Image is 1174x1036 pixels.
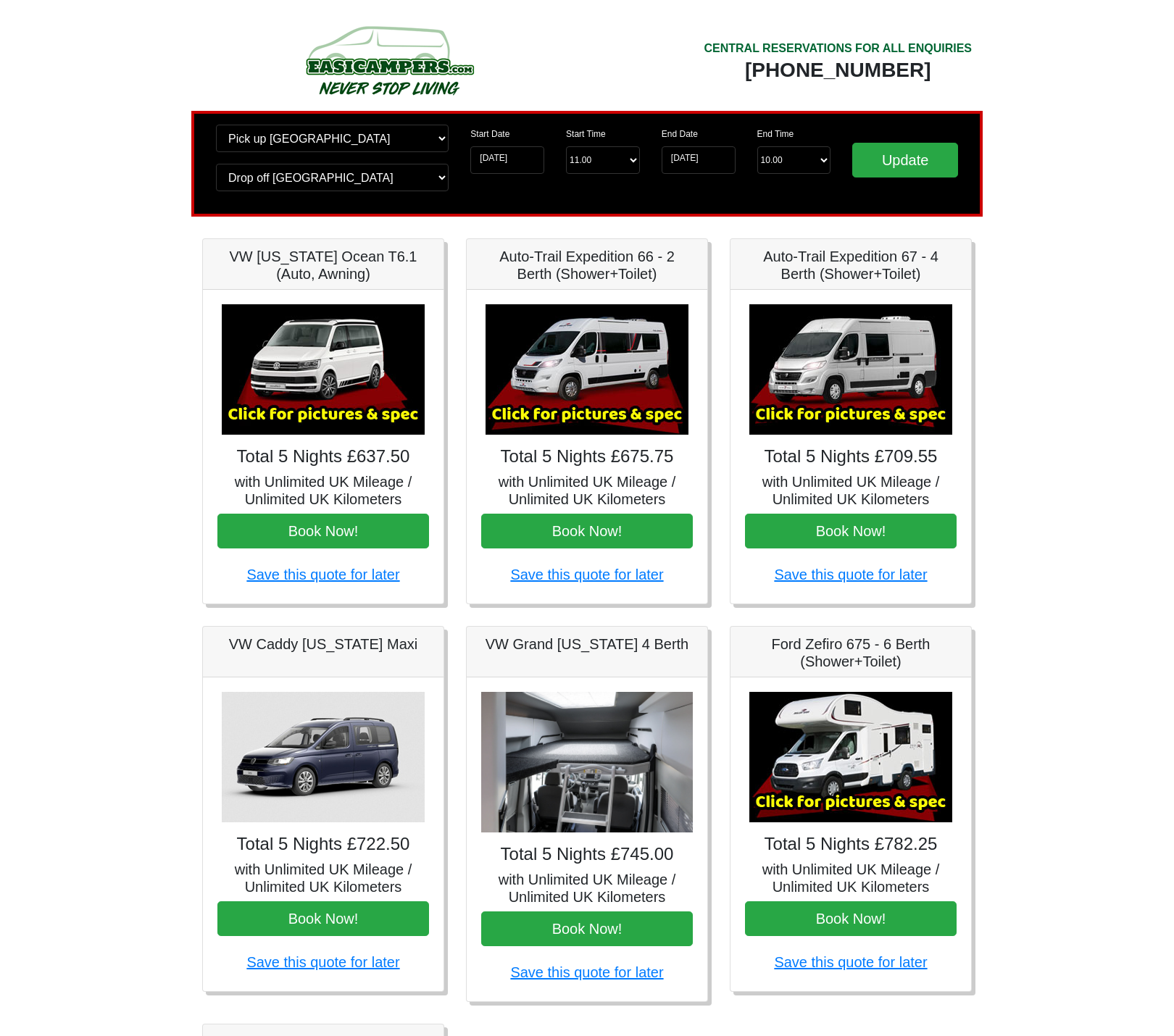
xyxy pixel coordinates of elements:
[745,861,957,895] h5: with Unlimited UK Mileage / Unlimited UK Kilometers
[481,248,693,283] h5: Auto-Trail Expedition 66 - 2 Berth (Shower+Toilet)
[774,954,927,970] a: Save this quote for later
[745,446,957,467] h4: Total 5 Nights £709.55
[217,248,429,283] h5: VW [US_STATE] Ocean T6.1 (Auto, Awning)
[481,473,693,508] h5: with Unlimited UK Mileage / Unlimited UK Kilometers
[486,304,688,435] img: Auto-Trail Expedition 66 - 2 Berth (Shower+Toilet)
[774,567,927,582] a: Save this quote for later
[757,128,794,141] label: End Time
[566,128,606,141] label: Start Time
[662,146,736,174] input: Return Date
[704,57,972,83] div: [PHONE_NUMBER]
[749,304,952,435] img: Auto-Trail Expedition 67 - 4 Berth (Shower+Toilet)
[246,567,399,582] a: Save this quote for later
[217,446,429,467] h4: Total 5 Nights £637.50
[510,964,663,980] a: Save this quote for later
[510,567,663,582] a: Save this quote for later
[481,871,693,906] h5: with Unlimited UK Mileage / Unlimited UK Kilometers
[481,911,693,946] button: Book Now!
[481,514,693,548] button: Book Now!
[246,954,399,970] a: Save this quote for later
[662,128,698,141] label: End Date
[470,128,509,141] label: Start Date
[745,834,957,855] h4: Total 5 Nights £782.25
[852,143,958,177] input: Update
[704,40,972,57] div: CENTRAL RESERVATIONS FOR ALL ENQUIRIES
[745,901,957,936] button: Book Now!
[217,834,429,855] h4: Total 5 Nights £722.50
[217,901,429,936] button: Book Now!
[222,304,425,435] img: VW California Ocean T6.1 (Auto, Awning)
[251,20,527,100] img: campers-checkout-logo.png
[217,514,429,548] button: Book Now!
[217,861,429,895] h5: with Unlimited UK Mileage / Unlimited UK Kilometers
[222,692,425,822] img: VW Caddy California Maxi
[481,692,693,833] img: VW Grand California 4 Berth
[745,514,957,548] button: Book Now!
[745,248,957,283] h5: Auto-Trail Expedition 67 - 4 Berth (Shower+Toilet)
[217,635,429,653] h5: VW Caddy [US_STATE] Maxi
[481,635,693,653] h5: VW Grand [US_STATE] 4 Berth
[749,692,952,822] img: Ford Zefiro 675 - 6 Berth (Shower+Toilet)
[470,146,544,174] input: Start Date
[745,635,957,670] h5: Ford Zefiro 675 - 6 Berth (Shower+Toilet)
[481,446,693,467] h4: Total 5 Nights £675.75
[217,473,429,508] h5: with Unlimited UK Mileage / Unlimited UK Kilometers
[745,473,957,508] h5: with Unlimited UK Mileage / Unlimited UK Kilometers
[481,844,693,865] h4: Total 5 Nights £745.00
